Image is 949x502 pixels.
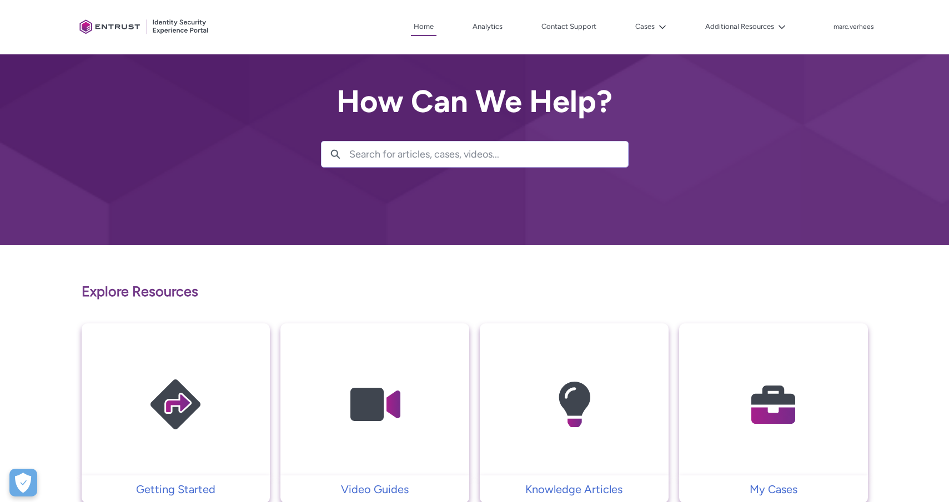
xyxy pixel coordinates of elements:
[833,23,874,31] p: marc.verhees
[411,18,436,36] a: Home
[833,21,875,32] button: User Profile marc.verhees
[521,345,627,464] img: Knowledge Articles
[87,481,265,498] p: Getting Started
[322,345,428,464] img: Video Guides
[485,481,663,498] p: Knowledge Articles
[82,481,270,498] a: Getting Started
[721,345,826,464] img: My Cases
[322,141,349,167] button: Search
[349,141,628,167] input: Search for articles, cases, videos...
[685,481,862,498] p: My Cases
[286,481,464,498] p: Video Guides
[123,345,228,464] img: Getting Started
[82,281,868,302] p: Explore Resources
[702,18,789,35] button: Additional Resources
[280,481,469,498] a: Video Guides
[470,18,505,35] a: Analytics, opens in new tab
[9,469,37,496] button: Open Preferences
[9,469,37,496] div: Cookie Preferences
[679,481,868,498] a: My Cases
[632,18,669,35] button: Cases
[321,84,629,119] h2: How Can We Help?
[480,481,669,498] a: Knowledge Articles
[539,18,599,35] a: Contact Support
